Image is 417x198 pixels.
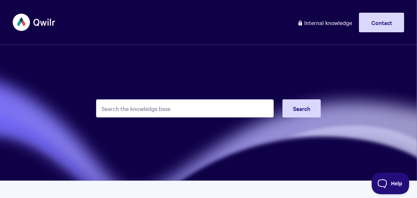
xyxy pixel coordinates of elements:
[292,13,358,32] a: Internal knowledge
[13,9,56,36] img: Qwilr Help Center
[359,13,404,32] a: Contact
[372,173,410,194] iframe: Toggle Customer Support
[96,99,274,117] input: Search the knowledge base
[293,104,310,112] span: Search
[282,99,321,117] button: Search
